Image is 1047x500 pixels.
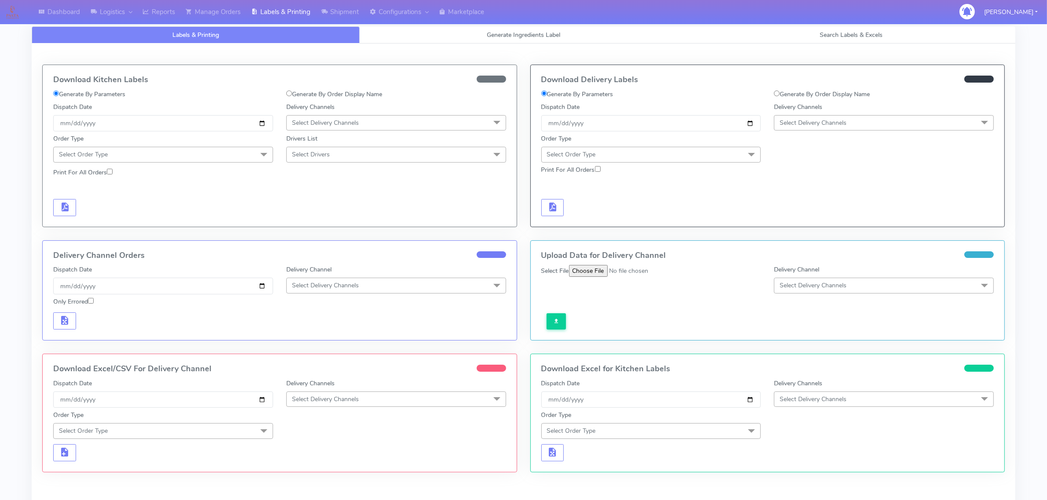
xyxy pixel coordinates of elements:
ul: Tabs [32,26,1015,43]
input: Print For All Orders [107,169,113,174]
label: Order Type [53,134,84,143]
h4: Download Delivery Labels [541,76,994,84]
span: Select Delivery Channels [292,281,359,290]
label: Order Type [541,410,572,420]
h4: Delivery Channel Orders [53,251,506,260]
span: Select Delivery Channels [780,119,846,127]
button: [PERSON_NAME] [978,3,1044,21]
span: Select Drivers [292,150,330,159]
label: Delivery Channels [774,102,822,112]
span: Select Order Type [59,427,108,435]
span: Generate Ingredients Label [487,31,560,39]
label: Dispatch Date [53,265,92,274]
label: Generate By Order Display Name [286,90,382,99]
label: Delivery Channel [774,265,819,274]
label: Dispatch Date [541,102,580,112]
h4: Download Excel for Kitchen Labels [541,365,994,373]
span: Select Delivery Channels [780,281,846,290]
h4: Upload Data for Delivery Channel [541,251,994,260]
label: Drivers List [286,134,317,143]
span: Select Delivery Channels [780,395,846,403]
input: Generate By Order Display Name [774,91,780,96]
h4: Download Kitchen Labels [53,76,506,84]
label: Generate By Order Display Name [774,90,870,99]
label: Only Errored [53,297,94,306]
h4: Download Excel/CSV For Delivery Channel [53,365,506,373]
span: Search Labels & Excels [820,31,883,39]
label: Delivery Channels [286,379,335,388]
label: Print For All Orders [541,165,601,174]
span: Labels & Printing [172,31,219,39]
label: Generate By Parameters [541,90,613,99]
span: Select Delivery Channels [292,119,359,127]
input: Print For All Orders [595,166,601,172]
label: Print For All Orders [53,168,113,177]
input: Generate By Order Display Name [286,91,292,96]
label: Dispatch Date [53,102,92,112]
label: Order Type [53,410,84,420]
span: Select Order Type [547,427,596,435]
label: Select File [541,266,569,275]
input: Generate By Parameters [53,91,59,96]
label: Dispatch Date [541,379,580,388]
label: Delivery Channels [286,102,335,112]
span: Select Order Type [547,150,596,159]
span: Select Delivery Channels [292,395,359,403]
label: Delivery Channel [286,265,332,274]
label: Generate By Parameters [53,90,125,99]
label: Order Type [541,134,572,143]
input: Only Errored [88,298,94,304]
label: Dispatch Date [53,379,92,388]
label: Delivery Channels [774,379,822,388]
span: Select Order Type [59,150,108,159]
input: Generate By Parameters [541,91,547,96]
